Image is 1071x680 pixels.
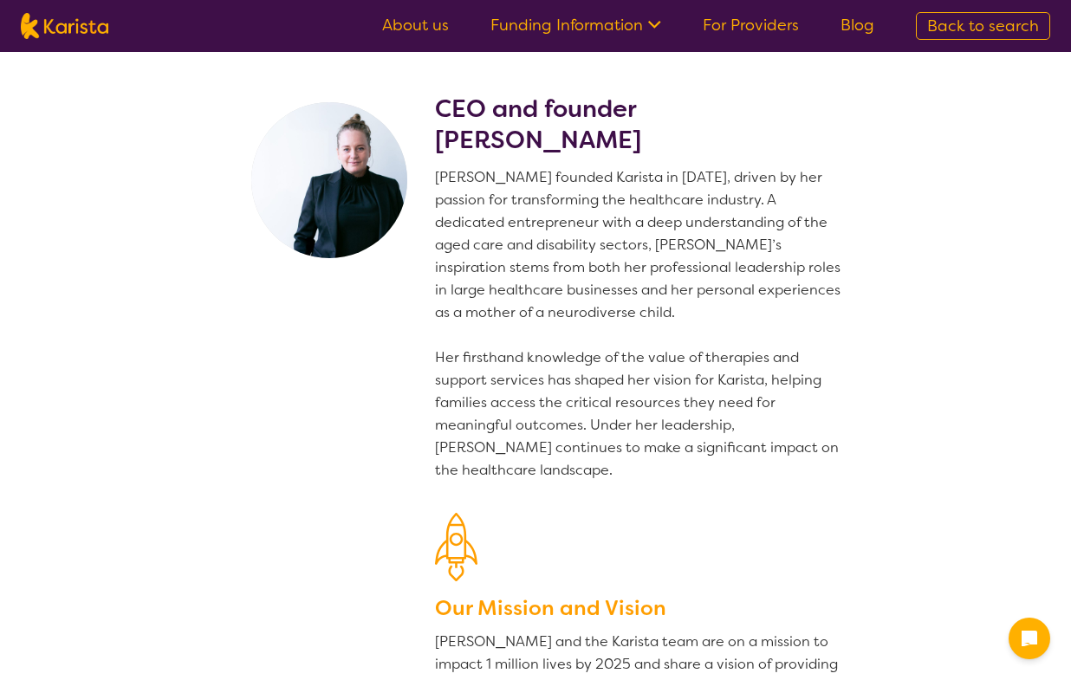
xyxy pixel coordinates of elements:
[21,13,108,39] img: Karista logo
[435,593,847,624] h3: Our Mission and Vision
[841,15,874,36] a: Blog
[435,513,477,581] img: Our Mission
[382,15,449,36] a: About us
[916,12,1050,40] a: Back to search
[703,15,799,36] a: For Providers
[490,15,661,36] a: Funding Information
[435,166,847,482] p: [PERSON_NAME] founded Karista in [DATE], driven by her passion for transforming the healthcare in...
[927,16,1039,36] span: Back to search
[435,94,847,156] h2: CEO and founder [PERSON_NAME]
